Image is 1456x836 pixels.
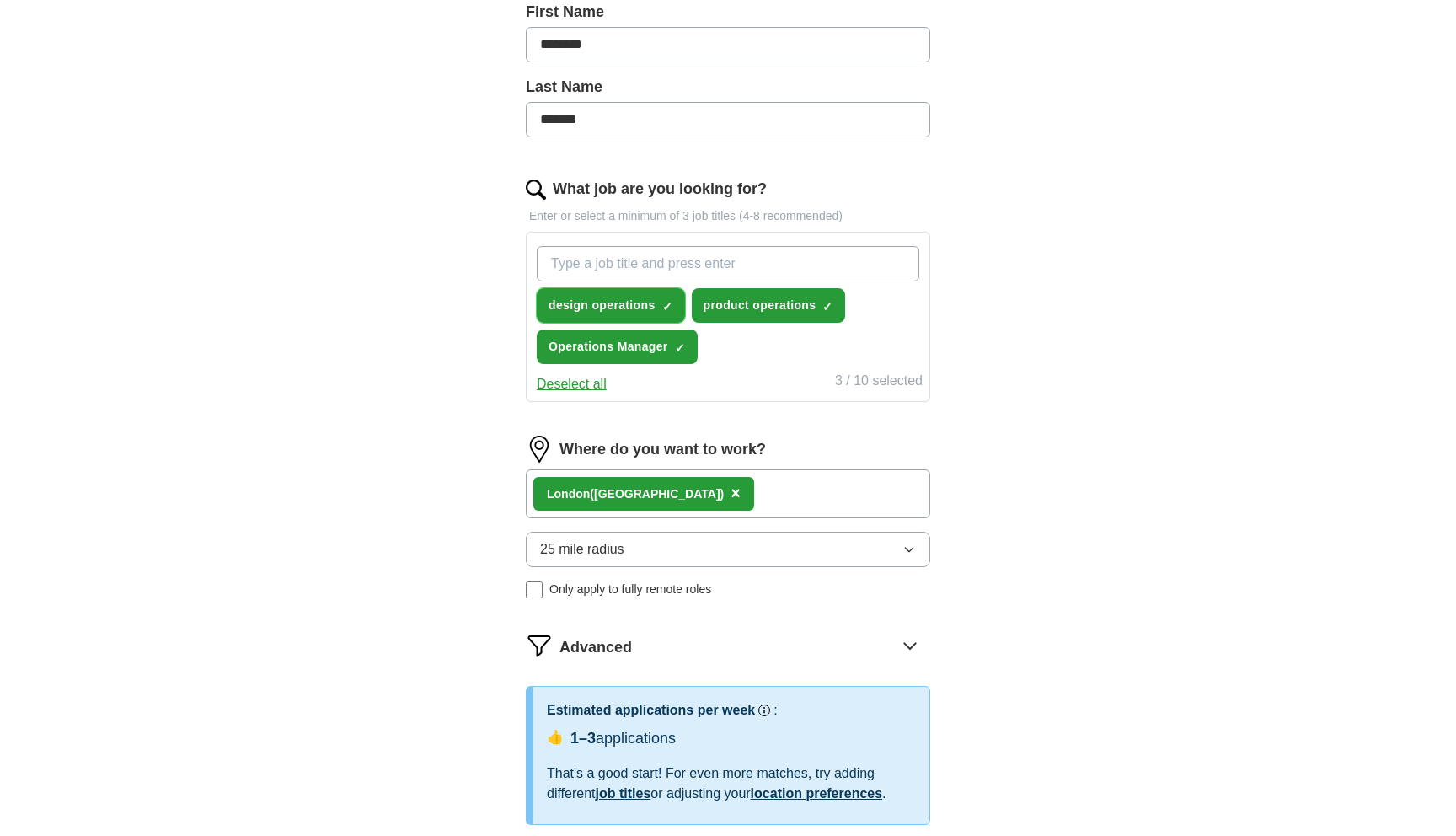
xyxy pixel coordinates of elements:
span: product operations [704,297,816,314]
span: 1–3 [570,730,596,747]
h3: : [773,700,777,721]
span: ✓ [822,300,832,313]
img: filter [526,632,553,659]
strong: Lond [547,487,575,501]
div: applications [570,727,676,750]
a: job titles [596,786,651,801]
label: First Name [526,1,930,24]
div: on [547,485,724,503]
button: Operations Manager✓ [537,330,698,364]
span: Operations Manager [549,338,668,356]
span: Only apply to fully remote roles [549,581,711,598]
span: ✓ [675,341,685,355]
button: 25 mile radius [526,532,930,567]
span: 25 mile radius [540,539,624,560]
input: Type a job title and press enter [537,246,919,281]
button: Deselect all [537,374,607,394]
label: What job are you looking for? [553,178,767,201]
h3: Estimated applications per week [547,700,755,721]
button: product operations✓ [692,288,846,323]
span: design operations [549,297,656,314]
span: × [731,484,741,502]
button: × [731,481,741,506]
input: Only apply to fully remote roles [526,581,543,598]
div: 3 / 10 selected [835,371,923,394]
span: ✓ [662,300,672,313]
a: location preferences [751,786,883,801]
img: search.png [526,180,546,200]
div: That's a good start! For even more matches, try adding different or adjusting your . [547,764,916,804]
label: Where do you want to work? [559,438,766,461]
span: 👍 [547,727,564,748]
span: Advanced [559,636,632,659]
span: ([GEOGRAPHIC_DATA]) [590,487,724,501]
button: design operations✓ [537,288,685,323]
p: Enter or select a minimum of 3 job titles (4-8 recommended) [526,207,930,225]
label: Last Name [526,76,930,99]
img: location.png [526,436,553,463]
